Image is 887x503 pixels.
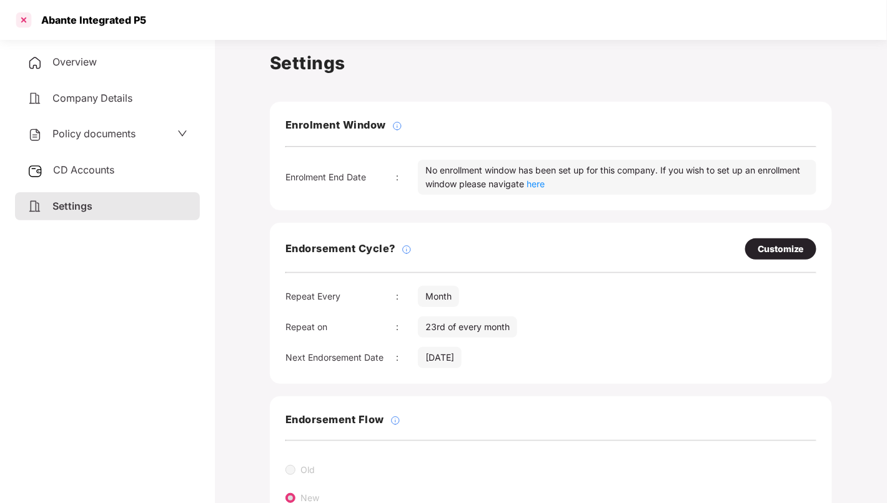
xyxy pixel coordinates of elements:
h3: Endorsement Flow [285,412,384,428]
label: New [300,492,319,503]
label: Old [300,464,315,475]
div: Customize [758,242,804,256]
img: svg+xml;base64,PHN2ZyB4bWxucz0iaHR0cDovL3d3dy53My5vcmcvMjAwMC9zdmciIHdpZHRoPSIyNCIgaGVpZ2h0PSIyNC... [27,91,42,106]
img: svg+xml;base64,PHN2ZyB3aWR0aD0iMjUiIGhlaWdodD0iMjQiIHZpZXdCb3g9IjAgMCAyNSAyNCIgZmlsbD0ibm9uZSIgeG... [27,164,43,178]
div: : [396,320,418,334]
div: : [396,290,418,303]
h3: Endorsement Cycle? [285,241,395,257]
a: here [527,178,545,189]
div: No enrollment window has been set up for this company. If you wish to set up an enrollment window... [418,160,816,195]
span: Policy documents [52,127,136,140]
img: svg+xml;base64,PHN2ZyBpZD0iSW5mb18tXzMyeDMyIiBkYXRhLW5hbWU9IkluZm8gLSAzMngzMiIgeG1sbnM9Imh0dHA6Ly... [402,245,412,255]
img: svg+xml;base64,PHN2ZyBpZD0iSW5mb18tXzMyeDMyIiBkYXRhLW5hbWU9IkluZm8gLSAzMngzMiIgeG1sbnM9Imh0dHA6Ly... [392,121,402,131]
div: 23rd of every month [418,316,517,338]
img: svg+xml;base64,PHN2ZyBpZD0iSW5mb18tXzMyeDMyIiBkYXRhLW5hbWU9IkluZm8gLSAzMngzMiIgeG1sbnM9Imh0dHA6Ly... [390,416,400,426]
div: : [396,170,418,184]
div: Repeat Every [285,290,396,303]
span: Company Details [52,92,132,104]
div: Enrolment End Date [285,170,396,184]
h1: Settings [270,49,832,77]
div: Month [418,286,459,307]
h3: Enrolment Window [285,117,386,134]
span: Overview [52,56,97,68]
img: svg+xml;base64,PHN2ZyB4bWxucz0iaHR0cDovL3d3dy53My5vcmcvMjAwMC9zdmciIHdpZHRoPSIyNCIgaGVpZ2h0PSIyNC... [27,56,42,71]
img: svg+xml;base64,PHN2ZyB4bWxucz0iaHR0cDovL3d3dy53My5vcmcvMjAwMC9zdmciIHdpZHRoPSIyNCIgaGVpZ2h0PSIyNC... [27,127,42,142]
div: [DATE] [418,347,462,368]
span: down [177,129,187,139]
div: Abante Integrated P5 [34,14,146,26]
div: Repeat on [285,320,396,334]
span: Settings [52,200,92,212]
div: Next Endorsement Date [285,351,396,364]
img: svg+xml;base64,PHN2ZyB4bWxucz0iaHR0cDovL3d3dy53My5vcmcvMjAwMC9zdmciIHdpZHRoPSIyNCIgaGVpZ2h0PSIyNC... [27,199,42,214]
span: CD Accounts [53,164,114,176]
div: : [396,351,418,364]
